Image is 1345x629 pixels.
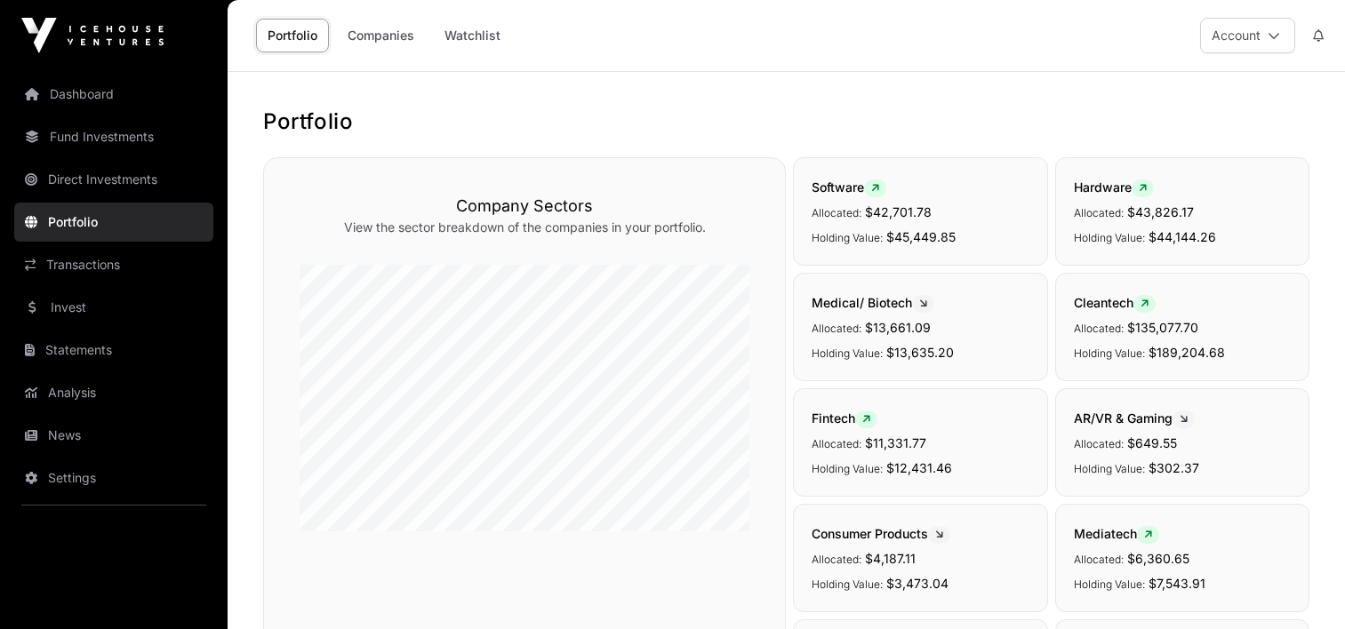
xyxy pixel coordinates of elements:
[1074,206,1124,219] span: Allocated:
[14,330,213,370] a: Statements
[886,229,956,244] span: $45,449.85
[812,322,861,335] span: Allocated:
[336,19,426,52] a: Companies
[21,18,164,53] img: Icehouse Ventures Logo
[812,206,861,219] span: Allocated:
[1074,553,1124,566] span: Allocated:
[1200,18,1295,53] button: Account
[1149,345,1225,360] span: $189,204.68
[14,75,213,114] a: Dashboard
[1074,526,1159,541] span: Mediatech
[1127,435,1177,450] span: $649.55
[1074,410,1195,426] span: AR/VR & Gaming
[300,219,749,236] p: View the sector breakdown of the companies in your portfolio.
[263,107,1309,136] h1: Portfolio
[14,288,213,327] a: Invest
[1149,576,1205,591] span: $7,543.91
[865,204,932,219] span: $42,701.78
[812,179,886,195] span: Software
[14,117,213,156] a: Fund Investments
[886,345,954,360] span: $13,635.20
[1127,551,1189,566] span: $6,360.65
[812,295,934,310] span: Medical/ Biotech
[812,410,877,426] span: Fintech
[14,458,213,498] a: Settings
[865,551,916,566] span: $4,187.11
[886,576,949,591] span: $3,473.04
[1074,462,1145,475] span: Holding Value:
[14,160,213,199] a: Direct Investments
[14,245,213,284] a: Transactions
[1256,544,1345,629] iframe: Chat Widget
[433,19,512,52] a: Watchlist
[1127,320,1198,335] span: $135,077.70
[14,373,213,412] a: Analysis
[1074,295,1156,310] span: Cleantech
[812,577,883,591] span: Holding Value:
[1149,229,1216,244] span: $44,144.26
[886,460,952,475] span: $12,431.46
[812,346,883,360] span: Holding Value:
[812,553,861,566] span: Allocated:
[1074,346,1145,360] span: Holding Value:
[1074,322,1124,335] span: Allocated:
[1074,577,1145,591] span: Holding Value:
[300,194,749,219] h3: Company Sectors
[812,462,883,475] span: Holding Value:
[1127,204,1194,219] span: $43,826.17
[1149,460,1199,475] span: $302.37
[812,526,950,541] span: Consumer Products
[256,19,329,52] a: Portfolio
[865,320,931,335] span: $13,661.09
[14,416,213,455] a: News
[1074,231,1145,244] span: Holding Value:
[14,203,213,242] a: Portfolio
[865,435,926,450] span: $11,331.77
[812,437,861,450] span: Allocated:
[1074,179,1154,195] span: Hardware
[812,231,883,244] span: Holding Value:
[1074,437,1124,450] span: Allocated:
